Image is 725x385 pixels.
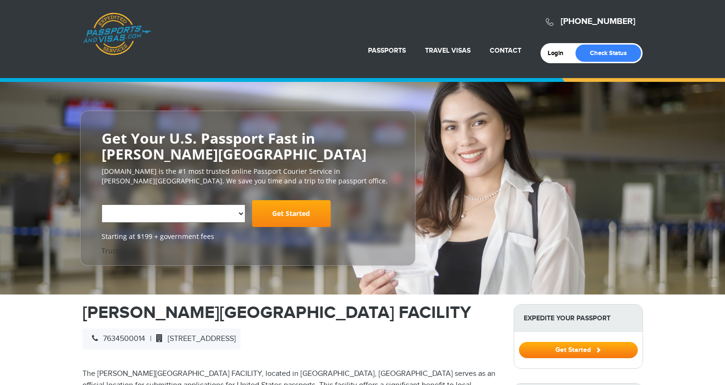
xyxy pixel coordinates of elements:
a: Check Status [575,45,641,62]
span: Starting at $199 + government fees [102,232,394,241]
a: Contact [490,46,521,55]
h2: Get Your U.S. Passport Fast in [PERSON_NAME][GEOGRAPHIC_DATA] [102,130,394,162]
h1: [PERSON_NAME][GEOGRAPHIC_DATA] FACILITY [82,304,499,321]
button: Get Started [519,342,638,358]
div: | [82,328,241,350]
p: [DOMAIN_NAME] is the #1 most trusted online Passport Courier Service in [PERSON_NAME][GEOGRAPHIC_... [102,167,394,186]
span: 7634500014 [87,334,145,343]
a: Travel Visas [425,46,471,55]
a: Get Started [519,346,638,353]
a: [PHONE_NUMBER] [561,16,635,27]
a: Get Started [252,200,331,227]
strong: Expedite Your Passport [514,305,643,332]
a: Passports & [DOMAIN_NAME] [83,12,151,56]
a: Trustpilot [102,246,133,255]
a: Login [548,49,570,57]
span: [STREET_ADDRESS] [151,334,236,343]
a: Passports [368,46,406,55]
